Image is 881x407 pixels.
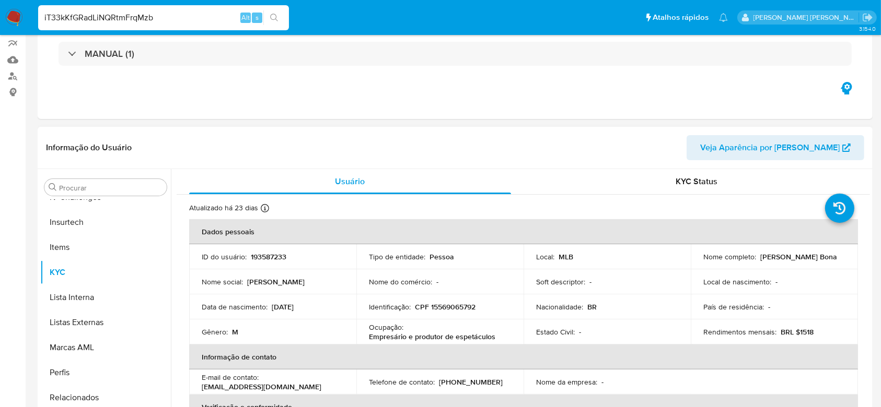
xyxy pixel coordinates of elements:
div: MANUAL (1) [59,42,852,66]
p: Pessoa [430,252,454,261]
p: Identificação : [369,302,411,312]
p: ID do usuário : [202,252,247,261]
p: Atualizado há 23 dias [189,203,258,213]
a: Sair [862,12,873,23]
span: Atalhos rápidos [653,12,709,23]
th: Informação de contato [189,344,858,369]
p: - [589,277,592,286]
p: - [775,277,778,286]
p: E-mail de contato : [202,373,259,382]
span: KYC Status [676,175,717,187]
p: 193587233 [251,252,286,261]
button: Items [40,235,171,260]
button: Veja Aparência por [PERSON_NAME] [687,135,864,160]
p: Telefone de contato : [369,377,435,387]
p: Data de nascimento : [202,302,268,312]
p: [PERSON_NAME] [247,277,305,286]
button: Insurtech [40,210,171,235]
p: Ocupação : [369,322,403,332]
p: MLB [559,252,573,261]
p: - [436,277,438,286]
p: Nacionalidade : [536,302,583,312]
p: [PERSON_NAME] Bona [760,252,837,261]
button: Perfis [40,360,171,385]
button: Listas Externas [40,310,171,335]
p: CPF 15569065792 [415,302,476,312]
p: Gênero : [202,327,228,337]
input: Procurar [59,183,163,193]
p: BR [587,302,597,312]
button: Procurar [49,183,57,191]
p: andrea.asantos@mercadopago.com.br [754,13,859,22]
p: Rendimentos mensais : [703,327,776,337]
a: Notificações [719,13,728,22]
button: search-icon [263,10,285,25]
button: Lista Interna [40,285,171,310]
p: Soft descriptor : [536,277,585,286]
button: KYC [40,260,171,285]
p: - [601,377,604,387]
span: 3.154.0 [859,25,876,33]
p: BRL $1518 [781,327,814,337]
p: - [768,302,770,312]
p: Local : [536,252,554,261]
span: Alt [241,13,250,22]
p: - [579,327,581,337]
p: [DATE] [272,302,294,312]
p: M [232,327,238,337]
th: Dados pessoais [189,219,858,244]
span: Veja Aparência por [PERSON_NAME] [700,135,840,160]
span: s [256,13,259,22]
p: Estado Civil : [536,327,575,337]
button: Marcas AML [40,335,171,360]
p: Nome social : [202,277,243,286]
span: Usuário [335,175,365,187]
p: Empresário e produtor de espetáculos [369,332,495,341]
p: Tipo de entidade : [369,252,425,261]
p: [PHONE_NUMBER] [439,377,503,387]
p: Nome da empresa : [536,377,597,387]
p: País de residência : [703,302,764,312]
p: Nome completo : [703,252,756,261]
input: Pesquise usuários ou casos... [38,11,289,25]
p: Nome do comércio : [369,277,432,286]
h3: MANUAL (1) [85,48,134,59]
h1: Informação do Usuário [46,142,132,153]
p: Local de nascimento : [703,277,771,286]
p: [EMAIL_ADDRESS][DOMAIN_NAME] [202,382,321,391]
